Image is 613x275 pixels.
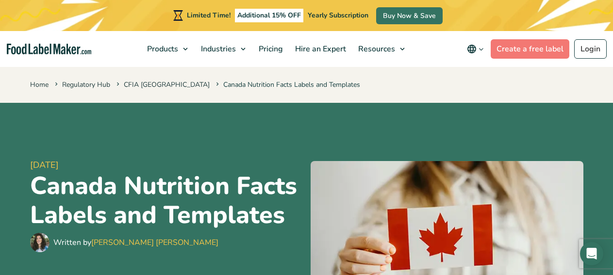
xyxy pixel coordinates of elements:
[355,44,396,54] span: Resources
[256,44,284,54] span: Pricing
[144,44,179,54] span: Products
[30,80,49,89] a: Home
[195,31,250,67] a: Industries
[91,237,218,248] a: [PERSON_NAME] [PERSON_NAME]
[308,11,368,20] span: Yearly Subscription
[124,80,210,89] a: CFIA [GEOGRAPHIC_DATA]
[235,9,303,22] span: Additional 15% OFF
[253,31,287,67] a: Pricing
[376,7,443,24] a: Buy Now & Save
[30,233,50,252] img: Maria Abi Hanna - Food Label Maker
[53,237,218,248] div: Written by
[30,159,303,172] span: [DATE]
[352,31,410,67] a: Resources
[292,44,347,54] span: Hire an Expert
[580,242,603,265] div: Open Intercom Messenger
[62,80,110,89] a: Regulatory Hub
[289,31,350,67] a: Hire an Expert
[198,44,237,54] span: Industries
[574,39,607,59] a: Login
[187,11,231,20] span: Limited Time!
[30,172,303,230] h1: Canada Nutrition Facts Labels and Templates
[214,80,360,89] span: Canada Nutrition Facts Labels and Templates
[141,31,193,67] a: Products
[491,39,569,59] a: Create a free label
